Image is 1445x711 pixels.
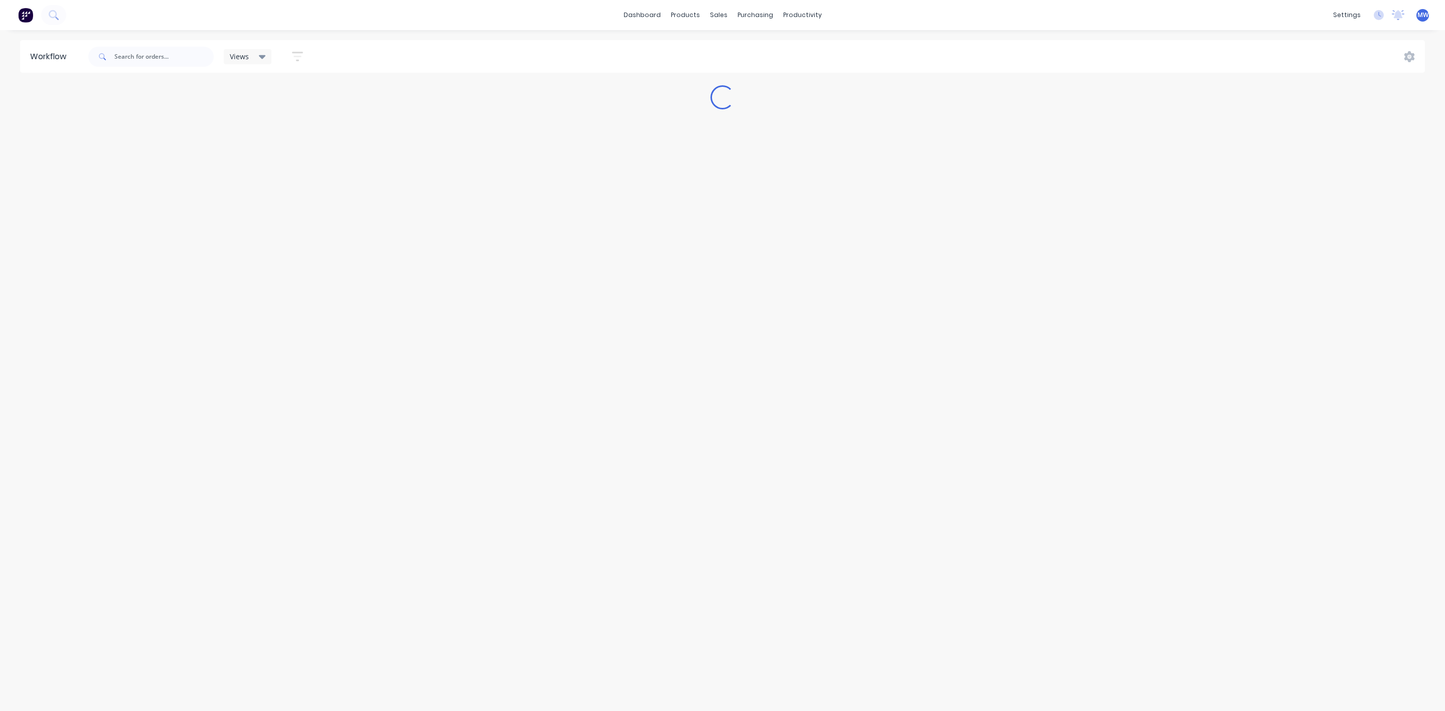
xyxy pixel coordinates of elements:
span: Views [230,51,249,62]
div: purchasing [733,8,778,23]
div: sales [705,8,733,23]
img: Factory [18,8,33,23]
span: MW [1417,11,1428,20]
div: products [666,8,705,23]
a: dashboard [619,8,666,23]
div: productivity [778,8,827,23]
div: settings [1328,8,1366,23]
input: Search for orders... [114,47,214,67]
div: Workflow [30,51,71,63]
